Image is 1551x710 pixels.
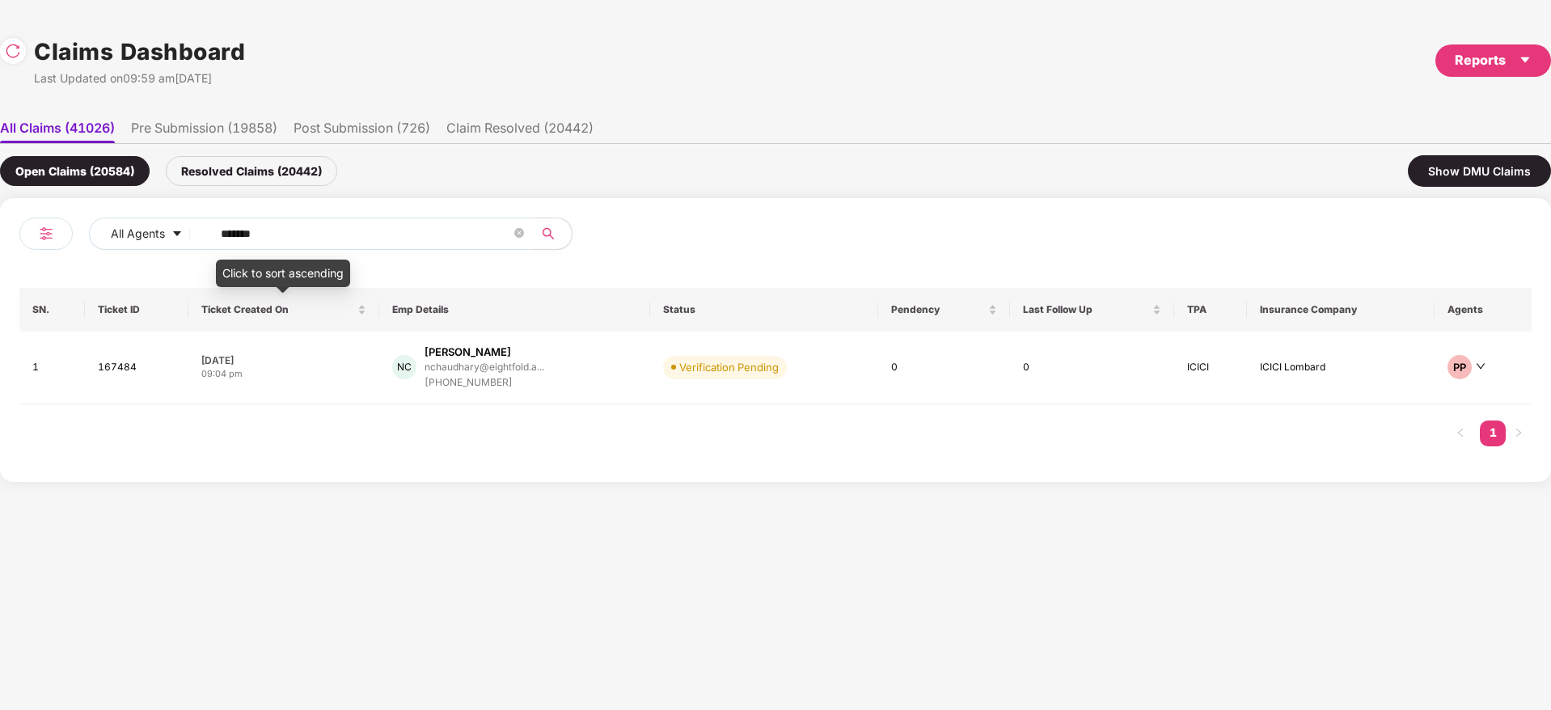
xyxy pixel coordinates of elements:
[85,288,188,332] th: Ticket ID
[1447,421,1473,446] button: left
[294,120,430,143] li: Post Submission (726)
[1506,421,1532,446] button: right
[19,288,85,332] th: SN.
[1447,421,1473,446] li: Previous Page
[1408,155,1551,187] div: Show DMU Claims
[85,332,188,404] td: 167484
[1010,288,1174,332] th: Last Follow Up
[1506,421,1532,446] li: Next Page
[201,353,366,367] div: [DATE]
[1247,332,1435,404] td: ICICI Lombard
[201,303,354,316] span: Ticket Created On
[1480,421,1506,445] a: 1
[650,288,878,332] th: Status
[1455,50,1532,70] div: Reports
[19,332,85,404] td: 1
[1174,288,1247,332] th: TPA
[1023,303,1149,316] span: Last Follow Up
[201,367,366,381] div: 09:04 pm
[1447,355,1472,379] div: PP
[1247,288,1435,332] th: Insurance Company
[34,34,245,70] h1: Claims Dashboard
[34,70,245,87] div: Last Updated on 09:59 am[DATE]
[131,120,277,143] li: Pre Submission (19858)
[171,228,183,241] span: caret-down
[1514,428,1524,437] span: right
[891,303,985,316] span: Pendency
[111,225,165,243] span: All Agents
[379,288,650,332] th: Emp Details
[425,375,544,391] div: [PHONE_NUMBER]
[425,344,511,360] div: [PERSON_NAME]
[679,359,779,375] div: Verification Pending
[532,227,564,240] span: search
[188,288,379,332] th: Ticket Created On
[514,226,524,242] span: close-circle
[532,218,573,250] button: search
[36,224,56,243] img: svg+xml;base64,PHN2ZyB4bWxucz0iaHR0cDovL3d3dy53My5vcmcvMjAwMC9zdmciIHdpZHRoPSIyNCIgaGVpZ2h0PSIyNC...
[425,361,544,372] div: nchaudhary@eightfold.a...
[216,260,350,287] div: Click to sort ascending
[878,332,1010,404] td: 0
[1519,53,1532,66] span: caret-down
[1480,421,1506,446] li: 1
[5,43,21,59] img: svg+xml;base64,PHN2ZyBpZD0iUmVsb2FkLTMyeDMyIiB4bWxucz0iaHR0cDovL3d3dy53My5vcmcvMjAwMC9zdmciIHdpZH...
[878,288,1010,332] th: Pendency
[1456,428,1465,437] span: left
[392,355,416,379] div: NC
[1476,361,1485,371] span: down
[166,156,337,186] div: Resolved Claims (20442)
[1010,332,1174,404] td: 0
[89,218,218,250] button: All Agentscaret-down
[1435,288,1532,332] th: Agents
[514,228,524,238] span: close-circle
[446,120,594,143] li: Claim Resolved (20442)
[1174,332,1247,404] td: ICICI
